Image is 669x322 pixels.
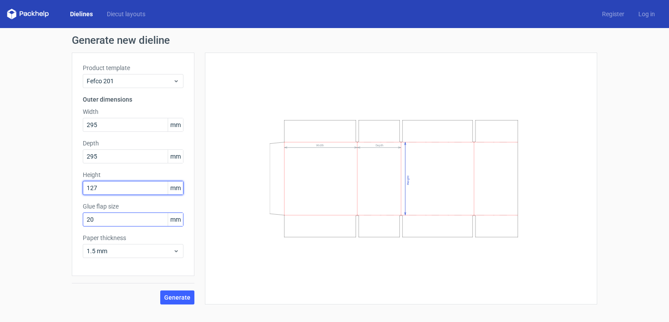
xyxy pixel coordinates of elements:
[164,294,190,301] span: Generate
[63,10,100,18] a: Dielines
[376,144,384,147] text: Depth
[160,290,194,304] button: Generate
[631,10,662,18] a: Log in
[87,247,173,255] span: 1.5 mm
[168,118,183,131] span: mm
[168,181,183,195] span: mm
[168,150,183,163] span: mm
[595,10,631,18] a: Register
[316,144,324,147] text: Width
[83,95,183,104] h3: Outer dimensions
[83,107,183,116] label: Width
[72,35,597,46] h1: Generate new dieline
[406,176,410,185] text: Height
[168,213,183,226] span: mm
[87,77,173,85] span: Fefco 201
[83,139,183,148] label: Depth
[83,234,183,242] label: Paper thickness
[100,10,152,18] a: Diecut layouts
[83,64,183,72] label: Product template
[83,170,183,179] label: Height
[83,202,183,211] label: Glue flap size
